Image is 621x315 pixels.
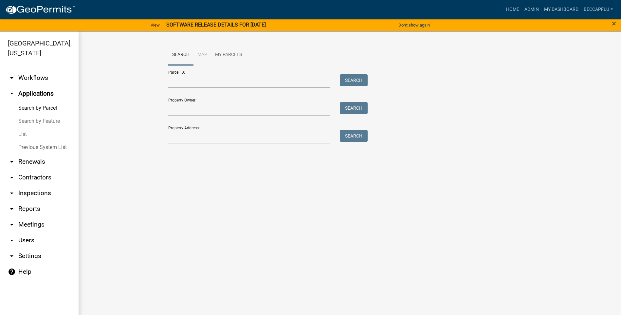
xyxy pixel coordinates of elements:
i: arrow_drop_down [8,252,16,260]
i: arrow_drop_down [8,205,16,213]
a: My Dashboard [541,3,581,16]
i: help [8,268,16,276]
i: arrow_drop_up [8,90,16,98]
button: Search [340,74,368,86]
i: arrow_drop_down [8,158,16,166]
i: arrow_drop_down [8,189,16,197]
a: Admin [522,3,541,16]
button: Don't show again [396,20,432,30]
span: × [612,19,616,28]
i: arrow_drop_down [8,174,16,181]
a: View [148,20,162,30]
i: arrow_drop_down [8,221,16,229]
strong: SOFTWARE RELEASE DETAILS FOR [DATE] [166,22,266,28]
button: Close [612,20,616,28]
a: My Parcels [211,45,246,65]
a: BeccaPflu [581,3,616,16]
button: Search [340,130,368,142]
button: Search [340,102,368,114]
a: Search [168,45,193,65]
i: arrow_drop_down [8,74,16,82]
i: arrow_drop_down [8,236,16,244]
a: Home [503,3,522,16]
